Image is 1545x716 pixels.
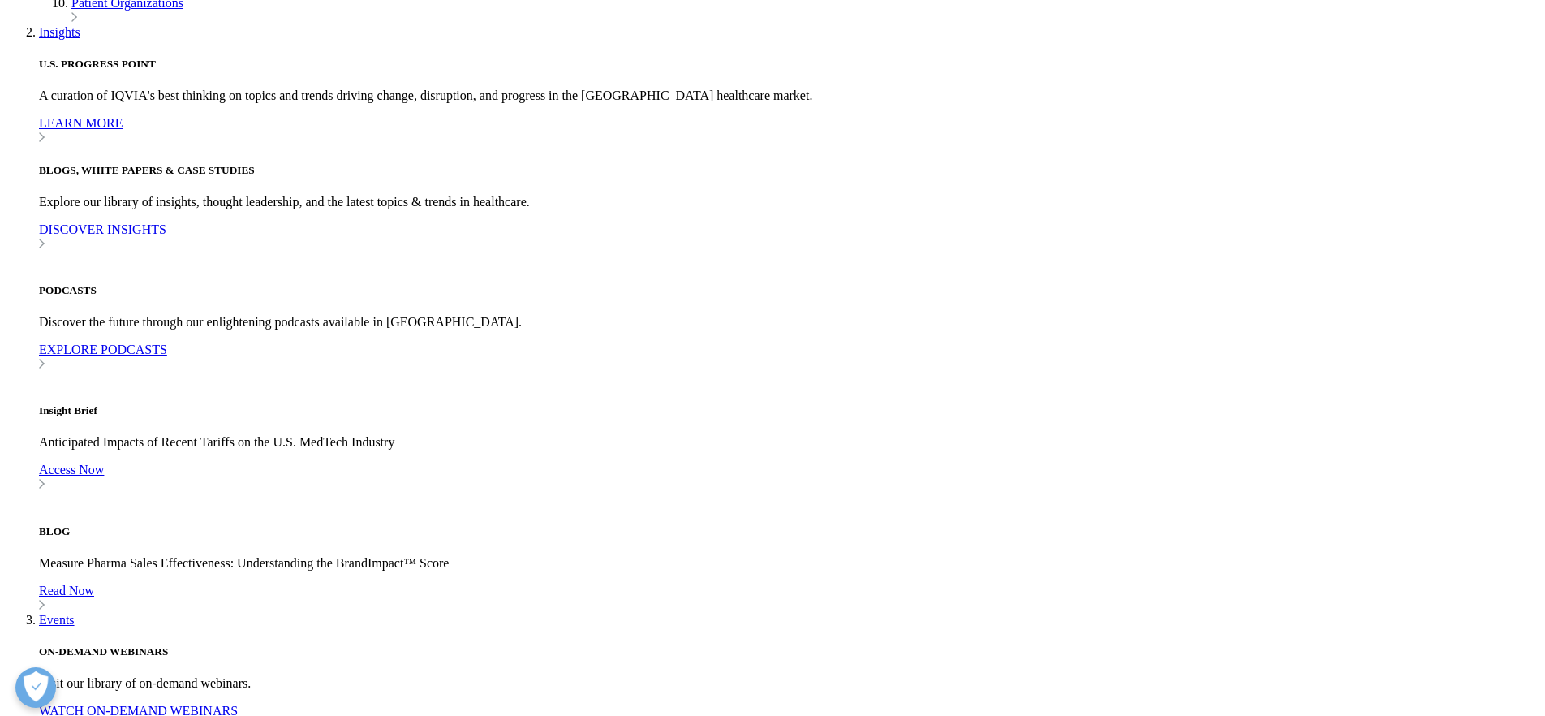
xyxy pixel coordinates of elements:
p: Measure Pharma Sales Effectiveness: Understanding the BrandImpact™ Score [39,556,1539,571]
p: Explore our library of insights, thought leadership, and the latest topics & trends in healthcare. [39,195,1539,209]
p: Visit our library of on-demand webinars. [39,676,1539,691]
h5: BLOGS, WHITE PAPERS & CASE STUDIES [39,164,1539,177]
h5: BLOG [39,525,1539,538]
h5: Insight Brief [39,404,1539,417]
h5: U.S. PROGRESS POINT [39,58,1539,71]
p: Anticipated Impacts of Recent Tariffs on the U.S. MedTech Industry [39,435,1539,450]
a: Read Now [39,584,1539,613]
h5: PODCASTS [39,284,1539,297]
a: DISCOVER INSIGHTS [39,222,1539,252]
p: A curation of IQVIA's best thinking on topics and trends driving change, disruption, and progress... [39,88,1539,103]
a: Access Now [39,463,1539,492]
a: Events [39,613,75,627]
p: Discover the future through our enlightening podcasts available in [GEOGRAPHIC_DATA]. [39,315,1539,330]
h5: ON-DEMAND WEBINARS [39,645,1539,658]
button: Open Preferences [15,667,56,708]
a: EXPLORE PODCASTS [39,343,1539,372]
a: Insights [39,25,80,39]
a: LEARN MORE [39,116,1539,145]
